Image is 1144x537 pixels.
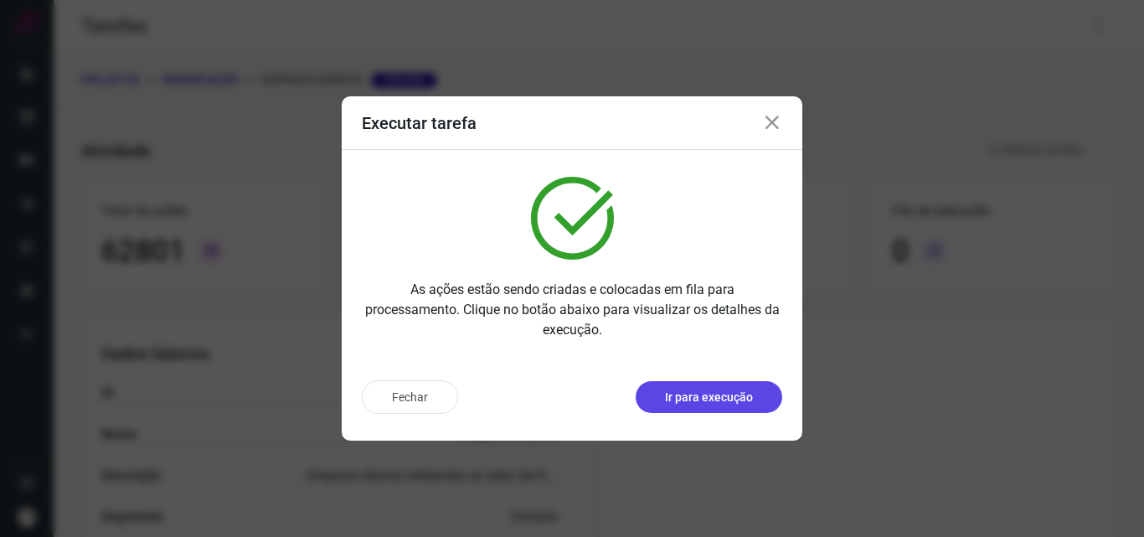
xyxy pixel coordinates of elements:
p: As ações estão sendo criadas e colocadas em fila para processamento. Clique no botão abaixo para ... [362,280,782,340]
button: Ir para execução [636,381,782,413]
img: verified.svg [531,177,614,260]
p: Ir para execução [665,389,753,406]
button: Fechar [362,380,458,414]
h3: Executar tarefa [362,113,477,133]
